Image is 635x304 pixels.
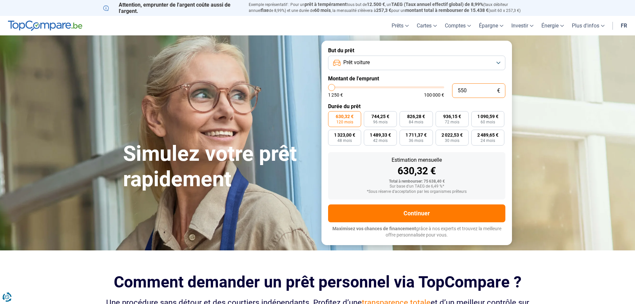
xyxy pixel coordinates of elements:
[328,103,505,109] label: Durée du prêt
[336,120,353,124] span: 120 mois
[477,114,498,119] span: 1 090,59 €
[328,47,505,54] label: But du prêt
[413,16,441,35] a: Cartes
[336,114,354,119] span: 630,32 €
[481,139,495,143] span: 24 mois
[442,133,463,137] span: 2 022,53 €
[333,190,500,194] div: *Sous réserve d'acceptation par les organismes prêteurs
[123,141,314,192] h1: Simulez votre prêt rapidement
[328,75,505,82] label: Montant de l'emprunt
[333,179,500,184] div: Total à rembourser: 75 638,40 €
[328,226,505,239] p: grâce à nos experts et trouvez la meilleure offre personnalisée pour vous.
[376,8,391,13] span: 257,3 €
[481,120,495,124] span: 60 mois
[477,133,498,137] span: 2 489,65 €
[103,2,241,14] p: Attention, emprunter de l'argent coûte aussi de l'argent.
[333,166,500,176] div: 630,32 €
[409,139,423,143] span: 36 mois
[441,16,475,35] a: Comptes
[445,139,459,143] span: 30 mois
[305,2,347,7] span: prêt à tempérament
[568,16,609,35] a: Plus d'infos
[249,2,532,14] p: Exemple représentatif : Pour un tous but de , un (taux débiteur annuel de 8,99%) et une durée de ...
[405,133,427,137] span: 1 711,37 €
[497,88,500,94] span: €
[407,114,425,119] span: 826,28 €
[443,114,461,119] span: 936,15 €
[328,56,505,70] button: Prêt voiture
[261,8,269,13] span: fixe
[373,139,388,143] span: 42 mois
[537,16,568,35] a: Énergie
[8,21,82,31] img: TopCompare
[475,16,507,35] a: Épargne
[314,8,331,13] span: 60 mois
[328,204,505,222] button: Continuer
[103,273,532,291] h2: Comment demander un prêt personnel via TopCompare ?
[332,226,416,231] span: Maximisez vos chances de financement
[333,184,500,189] div: Sur base d'un TAEG de 6,49 %*
[337,139,352,143] span: 48 mois
[409,120,423,124] span: 84 mois
[373,120,388,124] span: 96 mois
[424,93,444,97] span: 100 000 €
[328,93,343,97] span: 1 250 €
[334,133,355,137] span: 1 323,00 €
[367,2,385,7] span: 12.500 €
[333,157,500,163] div: Estimation mensuelle
[391,2,483,7] span: TAEG (Taux annuel effectif global) de 8,99%
[388,16,413,35] a: Prêts
[371,114,389,119] span: 744,25 €
[507,16,537,35] a: Investir
[343,59,370,66] span: Prêt voiture
[405,8,488,13] span: montant total à rembourser de 15.438 €
[370,133,391,137] span: 1 489,33 €
[617,16,631,35] a: fr
[445,120,459,124] span: 72 mois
